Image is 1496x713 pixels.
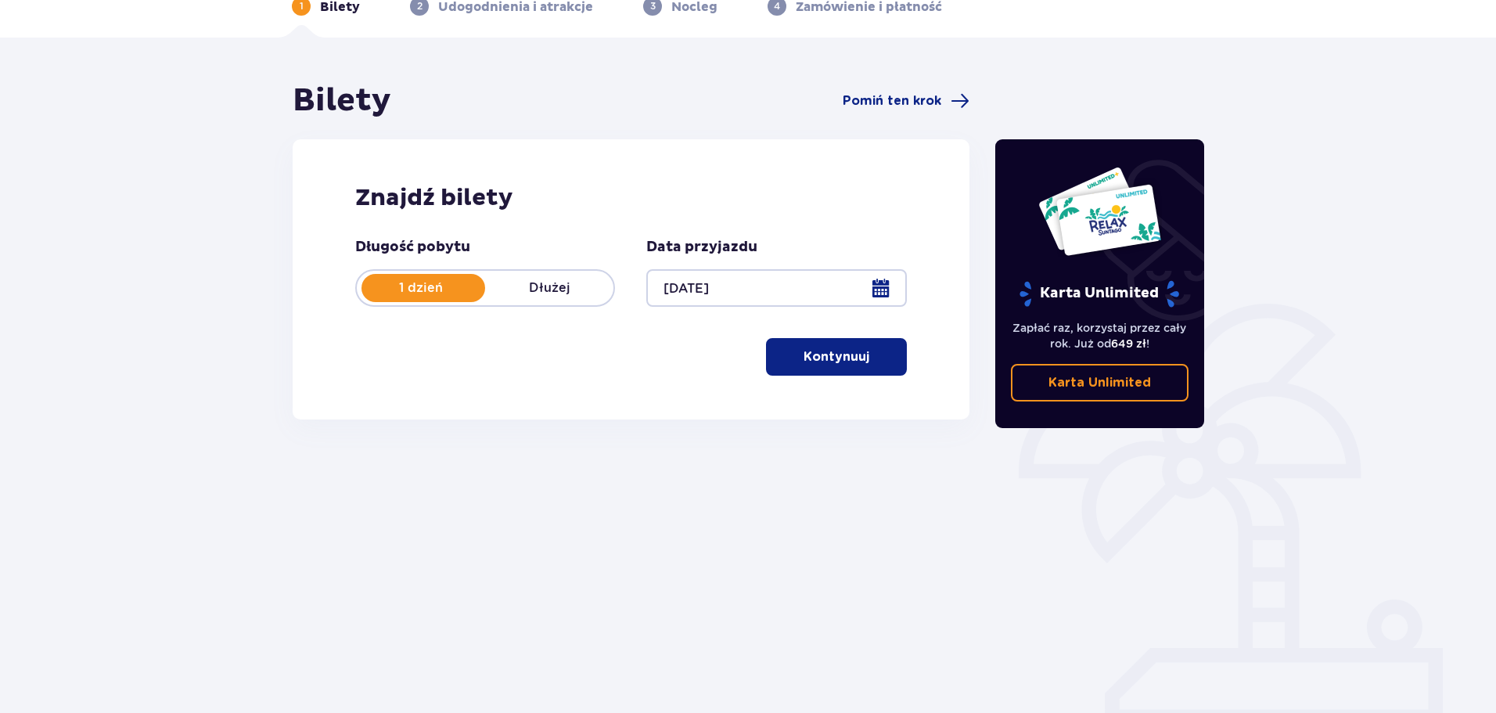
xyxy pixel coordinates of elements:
a: Karta Unlimited [1011,364,1189,402]
p: Zapłać raz, korzystaj przez cały rok. Już od ! [1011,320,1189,351]
h2: Znajdź bilety [355,183,907,213]
a: Pomiń ten krok [843,92,969,110]
h1: Bilety [293,81,391,121]
p: 1 dzień [357,279,485,297]
p: Dłużej [485,279,613,297]
p: Karta Unlimited [1048,374,1151,391]
p: Data przyjazdu [646,238,757,257]
p: Kontynuuj [804,348,869,366]
button: Kontynuuj [766,338,907,376]
span: 649 zł [1111,337,1146,350]
p: Długość pobytu [355,238,470,257]
span: Pomiń ten krok [843,92,941,110]
p: Karta Unlimited [1018,280,1181,308]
